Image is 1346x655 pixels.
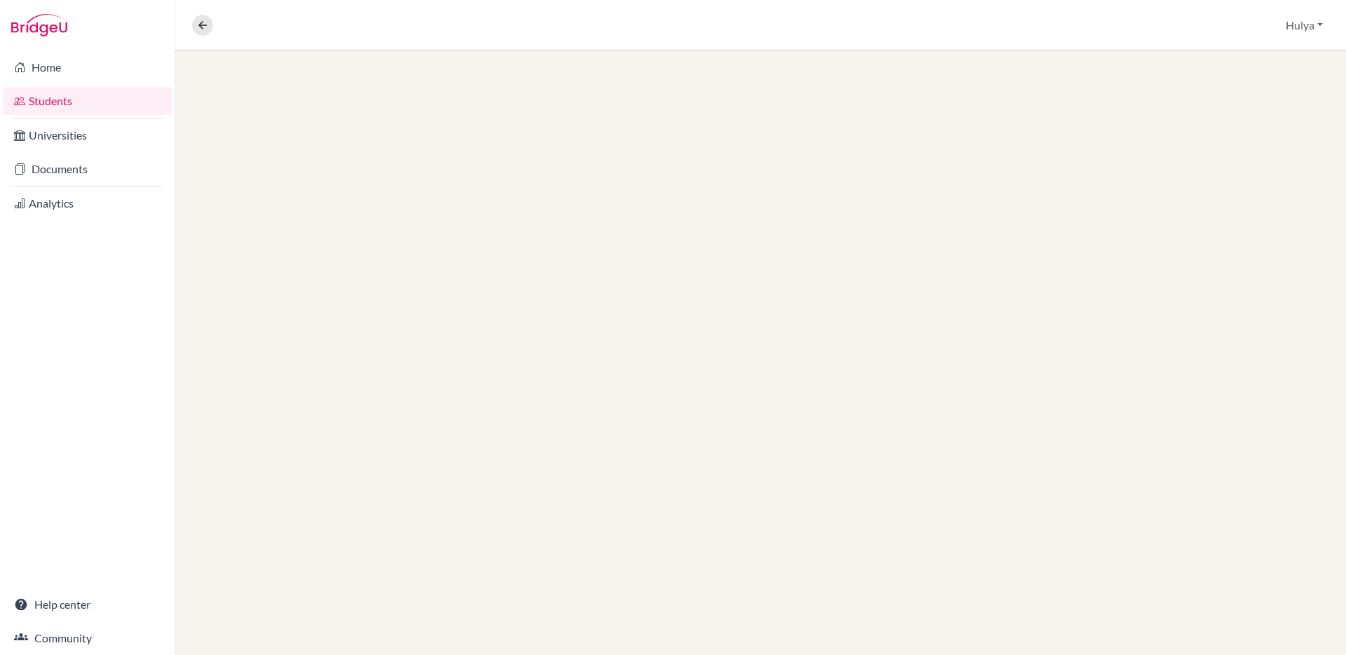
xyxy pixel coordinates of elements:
a: Documents [3,155,172,183]
a: Universities [3,121,172,149]
a: Home [3,53,172,81]
a: Community [3,624,172,652]
a: Analytics [3,189,172,217]
img: Bridge-U [11,14,67,36]
a: Help center [3,590,172,619]
button: Hulya [1279,12,1329,39]
a: Students [3,87,172,115]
